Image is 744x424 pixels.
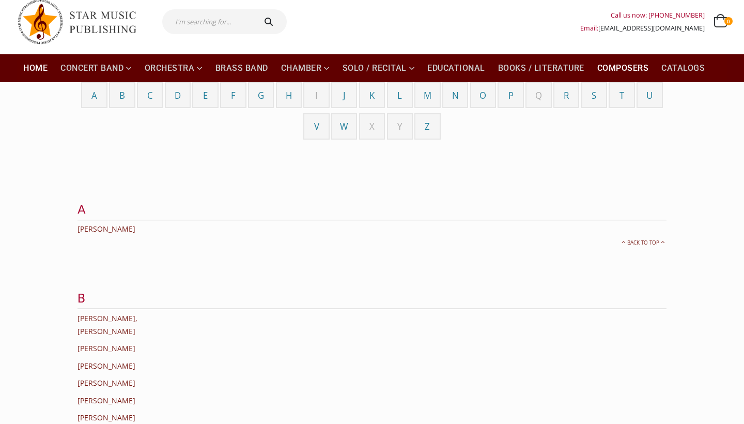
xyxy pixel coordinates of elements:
span: C [147,89,153,101]
a: O [479,89,486,102]
a: N [452,89,459,102]
a: B [119,89,125,102]
span: P [508,89,514,101]
span: K [369,89,375,101]
a: T [619,89,624,102]
span: H [286,89,292,101]
span: Y [397,120,402,133]
div: Call us now: [PHONE_NUMBER] [580,9,705,22]
span: W [340,120,348,132]
a: K [369,89,375,102]
a: Orchestra [138,54,209,82]
a: U [646,89,653,102]
div: Email: [580,22,705,35]
a: A [91,89,97,102]
span: J [343,89,346,101]
span: D [175,89,181,101]
a: Z [425,120,430,133]
span: 0 [724,17,733,25]
a: Catalogs [655,54,711,82]
span: A [78,202,86,217]
a: V [314,120,319,133]
span: O [479,89,486,101]
a: Brass Band [209,54,274,82]
a: [PERSON_NAME] [78,224,135,234]
span: B [78,291,86,306]
span: Q [535,89,542,102]
a: R [564,89,569,102]
a: [PERSON_NAME] [78,396,135,405]
a: F [231,89,236,102]
span: F [231,89,236,101]
span: A [91,89,97,101]
span: E [203,89,208,101]
a: C [147,89,153,102]
a: L [397,89,402,102]
span: B [119,89,125,101]
a: Chamber [275,54,336,82]
a: [PERSON_NAME] [78,413,135,422]
span: T [619,89,624,101]
a: E [203,89,208,102]
a: Educational [421,54,491,82]
span: Z [425,120,430,132]
a: D [175,89,181,102]
span: R [564,89,569,101]
a: H [286,89,292,102]
a: Back to top [620,239,667,246]
a: W [340,120,348,133]
input: I'm searching for... [162,9,254,34]
a: Home [17,54,54,82]
span: X [369,120,375,133]
a: [PERSON_NAME], [PERSON_NAME] [78,313,137,336]
a: Solo / Recital [336,54,421,82]
a: [EMAIL_ADDRESS][DOMAIN_NAME] [598,24,705,33]
a: P [508,89,514,102]
span: S [592,89,596,101]
a: Composers [591,54,655,82]
span: U [646,89,653,101]
a: G [258,89,264,102]
a: Books / Literature [492,54,591,82]
button: Search [254,9,287,34]
span: G [258,89,264,101]
a: S [592,89,596,102]
a: Concert Band [54,54,138,82]
a: [PERSON_NAME] [78,343,135,353]
a: [PERSON_NAME] [78,378,135,388]
a: J [343,89,346,102]
span: V [314,120,319,132]
a: M [424,89,431,102]
span: L [397,89,402,101]
a: [PERSON_NAME] [78,361,135,371]
span: I [315,89,318,102]
span: N [452,89,459,101]
span: M [424,89,431,101]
